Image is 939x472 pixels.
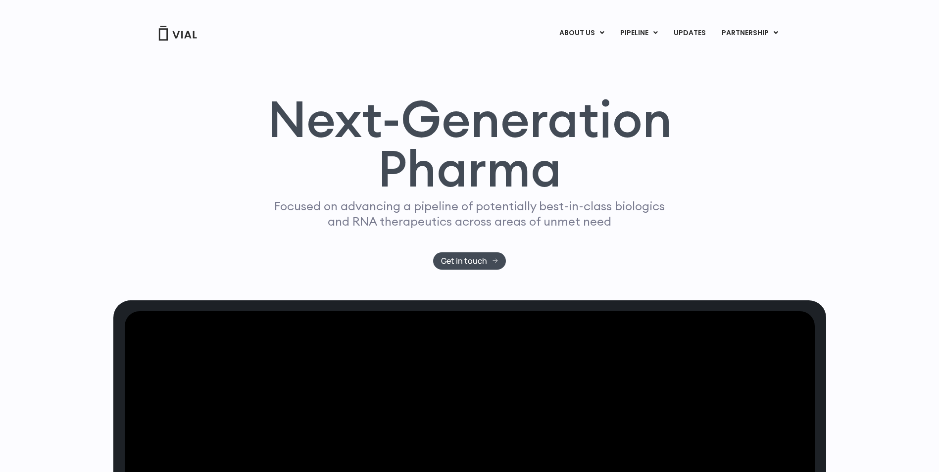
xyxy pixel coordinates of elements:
h1: Next-Generation Pharma [255,94,684,194]
a: Get in touch [433,252,506,270]
img: Vial Logo [158,26,198,41]
a: PARTNERSHIPMenu Toggle [714,25,786,42]
a: UPDATES [666,25,713,42]
span: Get in touch [441,257,487,265]
a: ABOUT USMenu Toggle [551,25,612,42]
p: Focused on advancing a pipeline of potentially best-in-class biologics and RNA therapeutics acros... [270,198,669,229]
a: PIPELINEMenu Toggle [612,25,665,42]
